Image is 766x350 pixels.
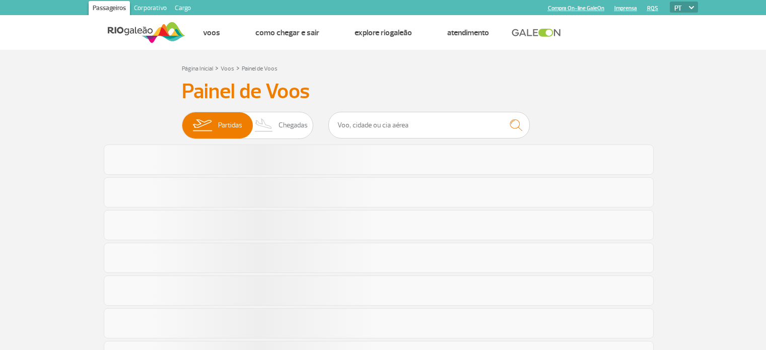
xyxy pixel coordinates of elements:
[89,1,130,17] a: Passageiros
[614,5,637,12] a: Imprensa
[355,28,412,38] a: Explore RIOgaleão
[130,1,171,17] a: Corporativo
[249,112,279,138] img: slider-desembarque
[242,65,277,73] a: Painel de Voos
[328,112,530,138] input: Voo, cidade ou cia aérea
[215,62,219,74] a: >
[447,28,489,38] a: Atendimento
[171,1,195,17] a: Cargo
[186,112,218,138] img: slider-embarque
[548,5,604,12] a: Compra On-line GaleOn
[255,28,319,38] a: Como chegar e sair
[182,65,213,73] a: Página Inicial
[221,65,234,73] a: Voos
[647,5,658,12] a: RQS
[218,112,242,138] span: Partidas
[236,62,240,74] a: >
[203,28,220,38] a: Voos
[278,112,308,138] span: Chegadas
[182,79,585,104] h3: Painel de Voos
